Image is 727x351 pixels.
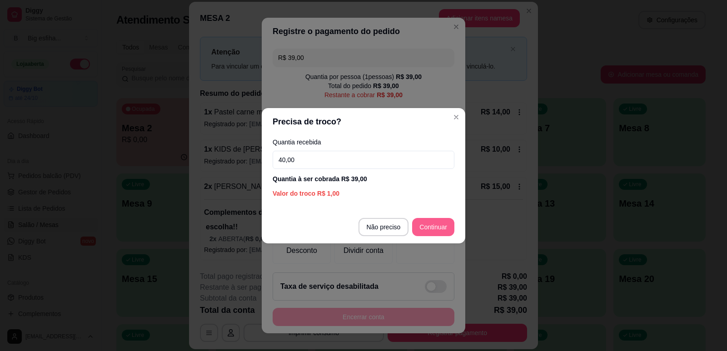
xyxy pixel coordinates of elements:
[273,189,454,198] div: Valor do troco R$ 1,00
[262,108,465,135] header: Precisa de troco?
[273,174,454,183] div: Quantia à ser cobrada R$ 39,00
[359,218,409,236] button: Não preciso
[412,218,454,236] button: Continuar
[449,110,463,124] button: Close
[273,139,454,145] label: Quantia recebida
